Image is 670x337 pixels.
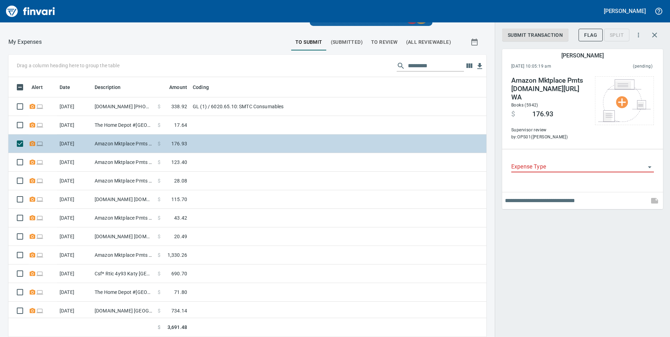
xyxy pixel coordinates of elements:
span: 176.93 [532,110,553,118]
td: GL (1) / 6020.65.10: SMTC Consumables [190,97,365,116]
span: $ [158,177,160,184]
span: Receipt Required [29,178,36,183]
span: $ [158,252,160,259]
button: Flag [579,29,603,42]
span: Receipt Required [29,123,36,127]
span: Receipt Required [29,215,36,220]
span: Online transaction [36,178,43,183]
td: [DATE] [57,172,92,190]
span: Receipt Required [29,234,36,239]
span: 176.93 [171,140,187,147]
span: 123.40 [171,159,187,166]
span: 28.08 [174,177,187,184]
span: Receipt Required [29,197,36,201]
span: Online transaction [36,104,43,109]
span: Online transaction [36,253,43,257]
span: 71.80 [174,289,187,296]
span: $ [158,307,160,314]
td: [DATE] [57,97,92,116]
h5: [PERSON_NAME] [604,7,646,15]
td: [DATE] [57,116,92,135]
td: [DATE] [57,209,92,227]
span: Receipt Required [29,290,36,294]
button: Show transactions within a particular date range [464,34,486,50]
span: Online transaction [36,123,43,127]
span: Date [60,83,80,91]
td: Amazon Mktplace Pmts [DOMAIN_NAME][URL] WA [92,153,155,172]
td: [DATE] [57,283,92,302]
span: To Submit [295,38,322,47]
span: $ [158,159,160,166]
span: $ [158,140,160,147]
td: [DATE] [57,153,92,172]
td: The Home Depot #[GEOGRAPHIC_DATA] [92,116,155,135]
td: Amazon Mktplace Pmts [DOMAIN_NAME][URL] WA [92,246,155,264]
td: [DOMAIN_NAME] [DOMAIN_NAME][URL] WA [92,227,155,246]
span: Books (5942) [511,103,538,108]
td: Amazon Mktplace Pmts [DOMAIN_NAME][URL] WA [92,209,155,227]
span: Receipt Required [29,308,36,313]
td: [DATE] [57,227,92,246]
span: $ [158,214,160,221]
span: 734.14 [171,307,187,314]
span: This charge has not been settled by the merchant yet. This usually takes a couple of days but in ... [592,63,652,70]
h4: Amazon Mktplace Pmts [DOMAIN_NAME][URL] WA [511,76,588,102]
span: 17.64 [174,122,187,129]
span: Submit Transaction [508,31,563,40]
td: [DATE] [57,246,92,264]
span: Online transaction [36,215,43,220]
span: Receipt Required [29,253,36,257]
span: 3,691.48 [167,324,187,331]
span: Description [95,83,121,91]
td: Amazon Mktplace Pmts [DOMAIN_NAME][URL] WA [92,172,155,190]
span: $ [158,103,160,110]
span: Receipt Required [29,160,36,164]
h5: [PERSON_NAME] [561,52,603,59]
span: Online transaction [36,141,43,146]
p: Drag a column heading here to group the table [17,62,119,69]
span: Supervisor review by: OPS01 ([PERSON_NAME]) [511,127,588,141]
button: Open [645,162,655,172]
span: Online transaction [36,234,43,239]
td: [DOMAIN_NAME] [DOMAIN_NAME][URL] WA [92,190,155,209]
td: [DOMAIN_NAME] [PHONE_NUMBER] [GEOGRAPHIC_DATA] [92,97,155,116]
span: 338.92 [171,103,187,110]
td: The Home Depot #[GEOGRAPHIC_DATA] [92,283,155,302]
span: To Review [371,38,398,47]
button: [PERSON_NAME] [602,6,648,16]
button: Submit Transaction [502,29,568,42]
span: Online transaction [36,197,43,201]
span: Coding [193,83,209,91]
span: Alert [32,83,52,91]
span: (Submitted) [331,38,363,47]
span: Online transaction [36,160,43,164]
span: $ [158,196,160,203]
span: (All Reviewable) [406,38,451,47]
div: Transaction still pending, cannot split yet. It usually takes 2-3 days for a merchant to settle a... [604,32,629,37]
span: Amount [169,83,187,91]
span: $ [511,110,515,118]
img: Select file [598,80,651,122]
span: 115.70 [171,196,187,203]
td: Amazon Mktplace Pmts [DOMAIN_NAME][URL] WA [92,135,155,153]
span: $ [158,324,160,331]
span: Alert [32,83,43,91]
a: Finvari [4,3,57,20]
span: 1,330.26 [167,252,187,259]
span: Online transaction [36,308,43,313]
span: [DATE] 10:05:19 am [511,63,592,70]
span: Receipt Required [29,104,36,109]
td: [DATE] [57,135,92,153]
span: Online transaction [36,271,43,276]
span: This records your note into the expense [646,192,663,209]
button: More [631,27,646,43]
td: [DATE] [57,264,92,283]
span: $ [158,289,160,296]
p: My Expenses [8,38,42,46]
button: Download Table [474,61,485,71]
td: [DOMAIN_NAME] [GEOGRAPHIC_DATA] [92,302,155,320]
td: [DATE] [57,302,92,320]
span: Coding [193,83,218,91]
span: Flag [584,31,597,40]
nav: breadcrumb [8,38,42,46]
